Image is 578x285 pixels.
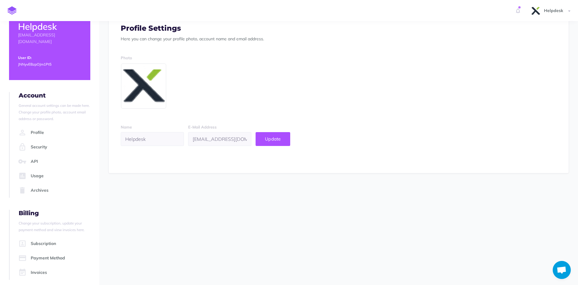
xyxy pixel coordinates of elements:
[188,124,217,130] label: E-Mail Address
[530,6,541,16] img: WYOTMLX6xGdHPV2H6tKH56ymqHZQazGuy4TLQbUt.png
[17,183,90,198] a: Archives
[17,125,90,140] a: Profile
[121,55,132,61] label: Photo
[18,32,81,45] p: [EMAIL_ADDRESS][DOMAIN_NAME]
[17,169,90,183] a: Usage
[19,210,90,216] h4: Billing
[18,22,81,32] h2: Helpdesk
[18,55,32,60] small: User ID:
[121,36,557,42] p: Here you can change your profile photo, account name and email address.
[541,8,566,13] span: Helpdesk
[8,6,17,15] img: logo-mark.svg
[17,154,90,169] a: API
[17,265,90,280] a: Invoices
[121,124,132,130] label: Name
[19,221,85,232] small: Change your subscription, update your payment method and view invoices here.
[17,251,90,265] a: Payment Method
[256,132,290,146] button: Update
[17,140,90,154] a: Security
[553,261,571,279] div: Open chat
[17,237,90,251] a: Subscription
[19,103,90,121] small: General account settings can be made here. Change your profile photo, account email address or pa...
[19,92,90,99] h4: Account
[18,62,51,67] small: JNNyvEBzpOJm1Pt5
[121,24,557,32] h3: Profile Settings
